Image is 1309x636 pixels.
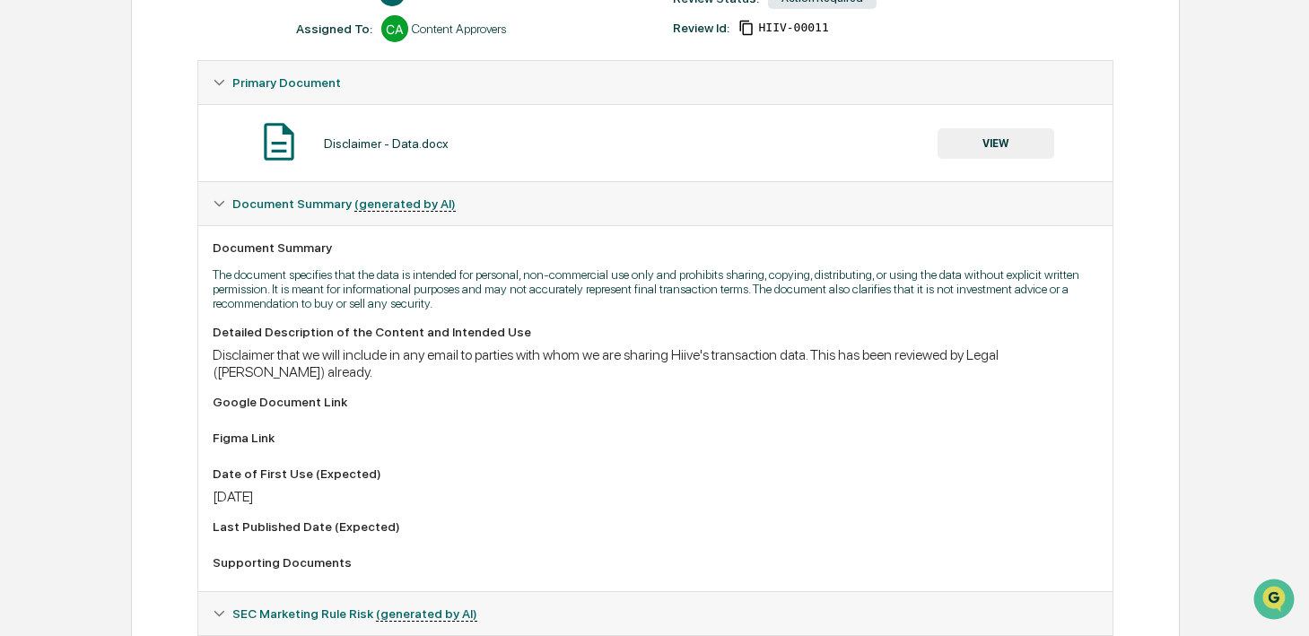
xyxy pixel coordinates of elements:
[213,466,1098,481] div: Date of First Use (Expected)
[198,182,1113,225] div: Document Summary (generated by AI)
[148,226,223,244] span: Attestations
[938,128,1054,159] button: VIEW
[213,519,1098,534] div: Last Published Date (Expected)
[11,219,123,251] a: 🖐️Preclearance
[376,606,477,622] u: (generated by AI)
[354,196,456,212] u: (generated by AI)
[61,137,294,155] div: Start new chat
[412,22,506,36] div: Content Approvers
[673,21,729,35] div: Review Id:
[381,15,408,42] div: CA
[213,395,1098,409] div: Google Document Link
[11,253,120,285] a: 🔎Data Lookup
[198,225,1113,591] div: Document Summary (generated by AI)
[305,143,327,164] button: Start new chat
[213,555,1098,570] div: Supporting Documents
[213,267,1098,310] p: The document specifies that the data is intended for personal, non-commercial use only and prohib...
[213,346,1098,380] div: Disclaimer that we will include in any email to parties with whom we are sharing Hiive's transact...
[213,431,1098,445] div: Figma Link
[198,61,1113,104] div: Primary Document
[18,38,327,66] p: How can we help?
[296,22,372,36] div: Assigned To:
[198,592,1113,635] div: SEC Marketing Rule Risk (generated by AI)
[36,260,113,278] span: Data Lookup
[213,240,1098,255] div: Document Summary
[36,226,116,244] span: Preclearance
[232,75,341,90] span: Primary Document
[1252,577,1300,625] iframe: Open customer support
[61,155,227,170] div: We're available if you need us!
[18,137,50,170] img: 1746055101610-c473b297-6a78-478c-a979-82029cc54cd1
[232,606,477,621] span: SEC Marketing Rule Risk
[18,262,32,276] div: 🔎
[213,325,1098,339] div: Detailed Description of the Content and Intended Use
[257,119,301,164] img: Document Icon
[213,488,1098,505] div: [DATE]
[130,228,144,242] div: 🗄️
[123,219,230,251] a: 🗄️Attestations
[324,136,449,151] div: Disclaimer - Data.docx
[758,21,828,35] span: 6831bb2a-c9b1-4c30-8a24-ddc415a27b0e
[18,228,32,242] div: 🖐️
[179,304,217,318] span: Pylon
[127,303,217,318] a: Powered byPylon
[198,104,1113,181] div: Primary Document
[232,196,456,211] span: Document Summary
